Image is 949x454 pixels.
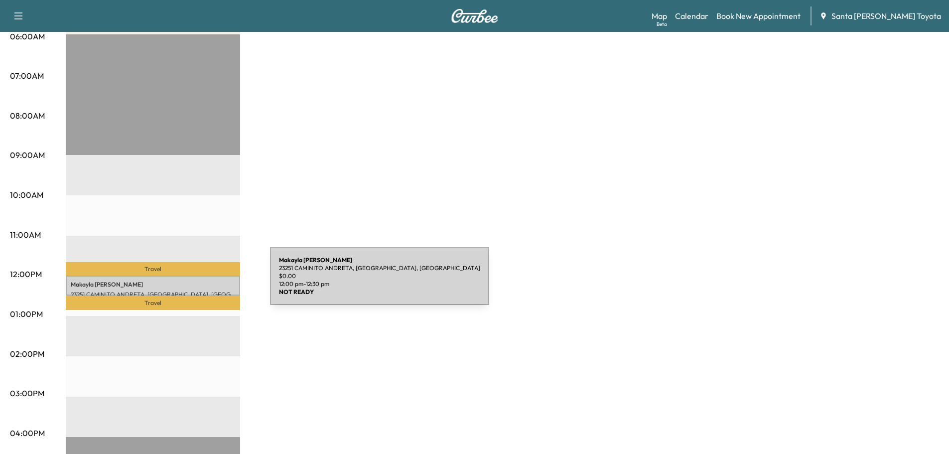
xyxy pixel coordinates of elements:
p: 09:00AM [10,149,45,161]
p: 02:00PM [10,348,44,360]
p: 10:00AM [10,189,43,201]
p: 01:00PM [10,308,43,320]
span: Santa [PERSON_NAME] Toyota [831,10,941,22]
img: Curbee Logo [451,9,499,23]
p: Makayla [PERSON_NAME] [71,281,235,289]
p: 06:00AM [10,30,45,42]
div: Beta [657,20,667,28]
a: Book New Appointment [716,10,801,22]
p: Travel [66,262,240,276]
a: MapBeta [652,10,667,22]
p: 07:00AM [10,70,44,82]
a: Calendar [675,10,708,22]
p: 08:00AM [10,110,45,122]
p: 11:00AM [10,229,41,241]
p: 03:00PM [10,387,44,399]
p: 12:00PM [10,268,42,280]
p: 23251 CAMINITO ANDRETA, [GEOGRAPHIC_DATA], [GEOGRAPHIC_DATA] [71,291,235,299]
p: Travel [66,296,240,309]
p: 04:00PM [10,427,45,439]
